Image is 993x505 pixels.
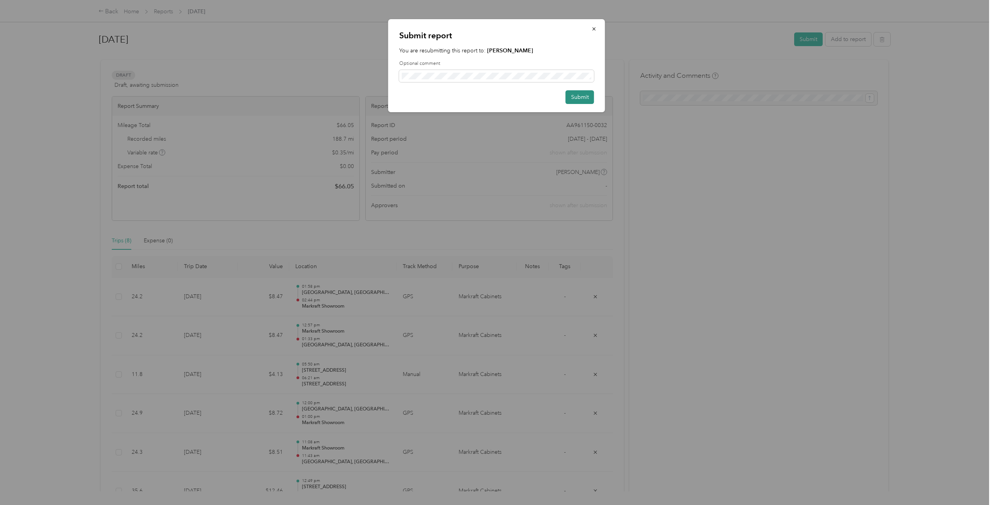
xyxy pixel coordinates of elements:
[399,30,594,41] p: Submit report
[566,90,594,104] button: Submit
[949,461,993,505] iframe: Everlance-gr Chat Button Frame
[399,60,594,67] label: Optional comment
[399,47,594,55] p: You are resubmitting this report to:
[487,47,533,54] strong: [PERSON_NAME]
